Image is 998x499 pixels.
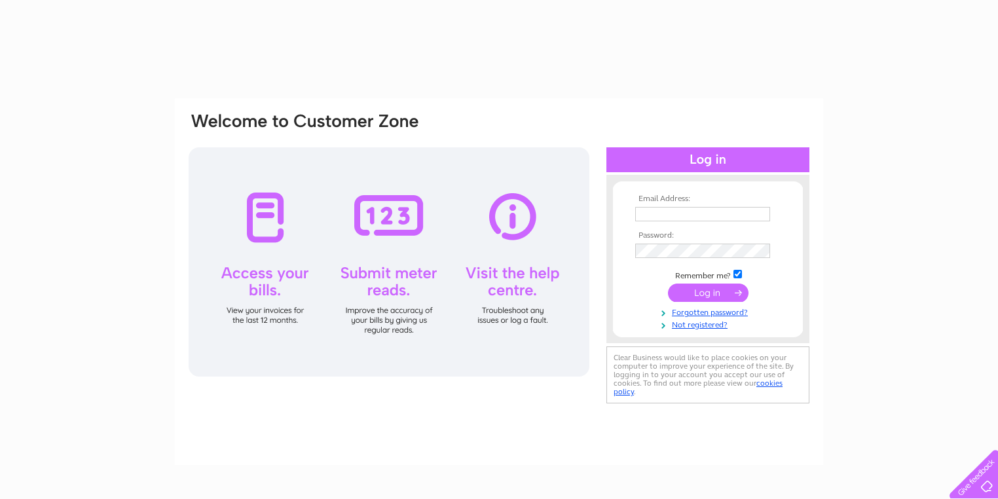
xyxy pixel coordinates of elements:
div: Clear Business would like to place cookies on your computer to improve your experience of the sit... [606,346,809,403]
td: Remember me? [632,268,784,281]
a: Not registered? [635,318,784,330]
a: Forgotten password? [635,305,784,318]
input: Submit [668,284,748,302]
th: Password: [632,231,784,240]
a: cookies policy [614,379,783,396]
th: Email Address: [632,194,784,204]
